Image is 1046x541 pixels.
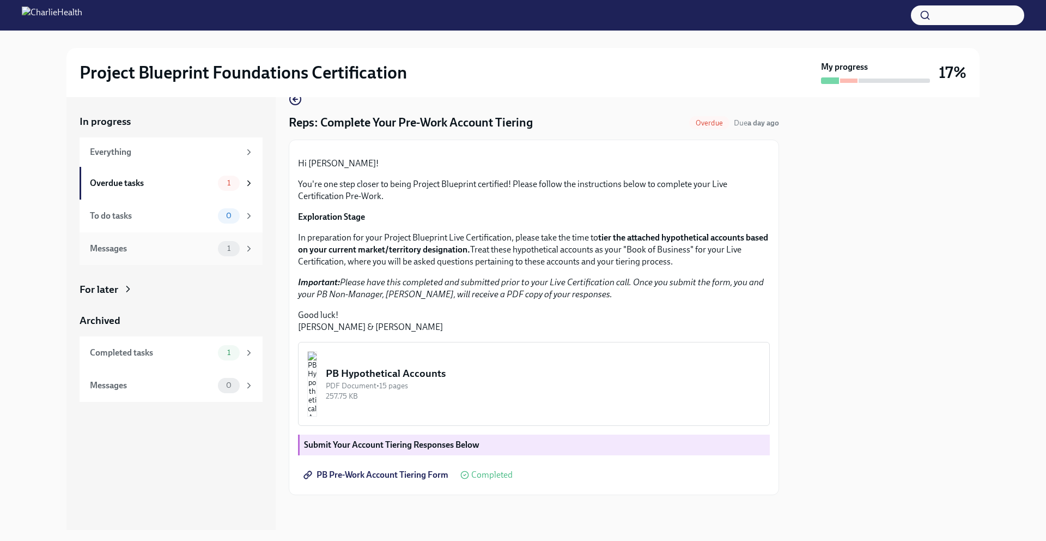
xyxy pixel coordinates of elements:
a: Overdue tasks1 [80,167,263,200]
a: In progress [80,115,263,129]
span: 0 [220,212,238,220]
span: Overdue [689,119,729,127]
strong: Submit Your Account Tiering Responses Below [304,440,479,450]
div: PDF Document • 15 pages [326,381,761,391]
em: Please have this completed and submitted prior to your Live Certification call. Once you submit t... [298,277,764,299]
img: CharlieHealth [22,7,82,24]
p: In preparation for your Project Blueprint Live Certification, please take the time to Treat these... [298,232,770,268]
span: Completed [471,471,513,479]
div: PB Hypothetical Accounts [326,366,761,381]
strong: Exploration Stage [298,212,365,222]
div: Messages [90,243,214,255]
div: Messages [90,380,214,392]
span: 1 [221,179,237,187]
button: PB Hypothetical AccountsPDF Document•15 pages257.75 KB [298,342,770,426]
div: Completed tasks [90,347,214,359]
div: 257.75 KB [326,391,761,401]
p: Hi [PERSON_NAME]! [298,158,770,170]
span: 0 [220,381,238,389]
a: For later [80,282,263,297]
div: Everything [90,146,240,158]
h3: 17% [939,63,966,82]
h4: Reps: Complete Your Pre-Work Account Tiering [289,115,533,131]
div: Overdue tasks [90,177,214,189]
div: For later [80,282,118,297]
a: Messages1 [80,232,263,265]
span: Due [734,118,779,128]
span: 1 [221,244,237,253]
p: Good luck! [PERSON_NAME] & [PERSON_NAME] [298,309,770,333]
a: Archived [80,314,263,328]
p: You're one step closer to being Project Blueprint certified! Please follow the instructions below... [298,178,770,202]
h2: Project Blueprint Foundations Certification [80,62,407,83]
strong: Important: [298,277,340,287]
span: PB Pre-Work Account Tiering Form [306,470,448,480]
span: September 8th, 2025 09:00 [734,118,779,128]
a: Everything [80,137,263,167]
span: 1 [221,348,237,357]
strong: My progress [821,61,868,73]
strong: a day ago [747,118,779,128]
a: Messages0 [80,369,263,402]
div: To do tasks [90,210,214,222]
a: To do tasks0 [80,200,263,232]
a: Completed tasks1 [80,336,263,369]
img: PB Hypothetical Accounts [307,351,317,417]
a: PB Pre-Work Account Tiering Form [298,464,456,486]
